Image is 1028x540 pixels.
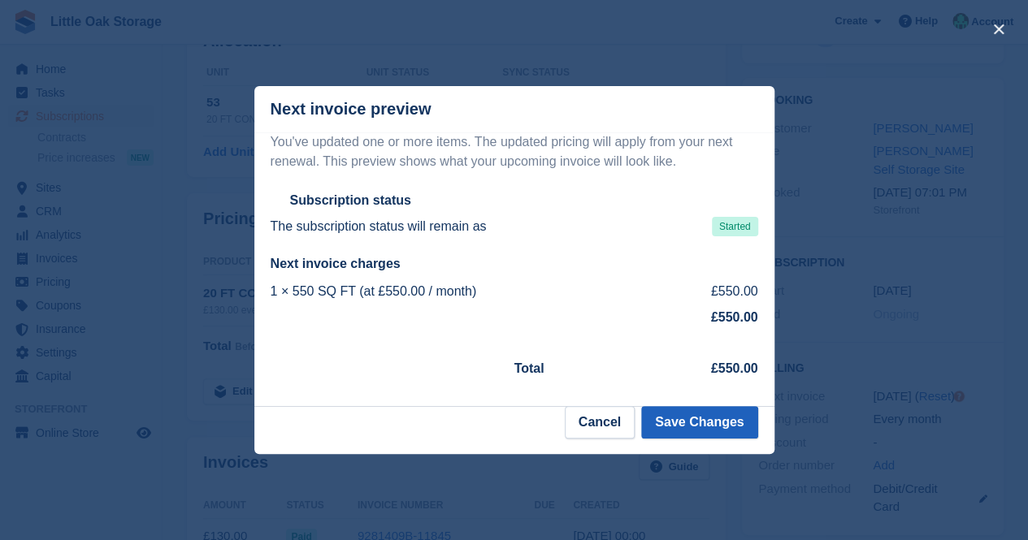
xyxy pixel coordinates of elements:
button: close [986,16,1012,42]
span: Started [712,217,758,236]
strong: £550.00 [711,361,758,375]
td: £550.00 [667,279,757,305]
button: Cancel [565,406,635,438]
h2: Subscription status [290,192,411,209]
p: The subscription status will remain as [271,217,487,236]
td: 1 × 550 SQ FT (at £550.00 / month) [271,279,668,305]
p: Next invoice preview [271,100,432,119]
button: Save Changes [641,406,757,438]
p: You've updated one or more items. The updated pricing will apply from your next renewal. This pre... [271,132,758,171]
h2: Next invoice charges [271,256,758,272]
strong: Total [514,361,544,375]
strong: £550.00 [711,310,758,324]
